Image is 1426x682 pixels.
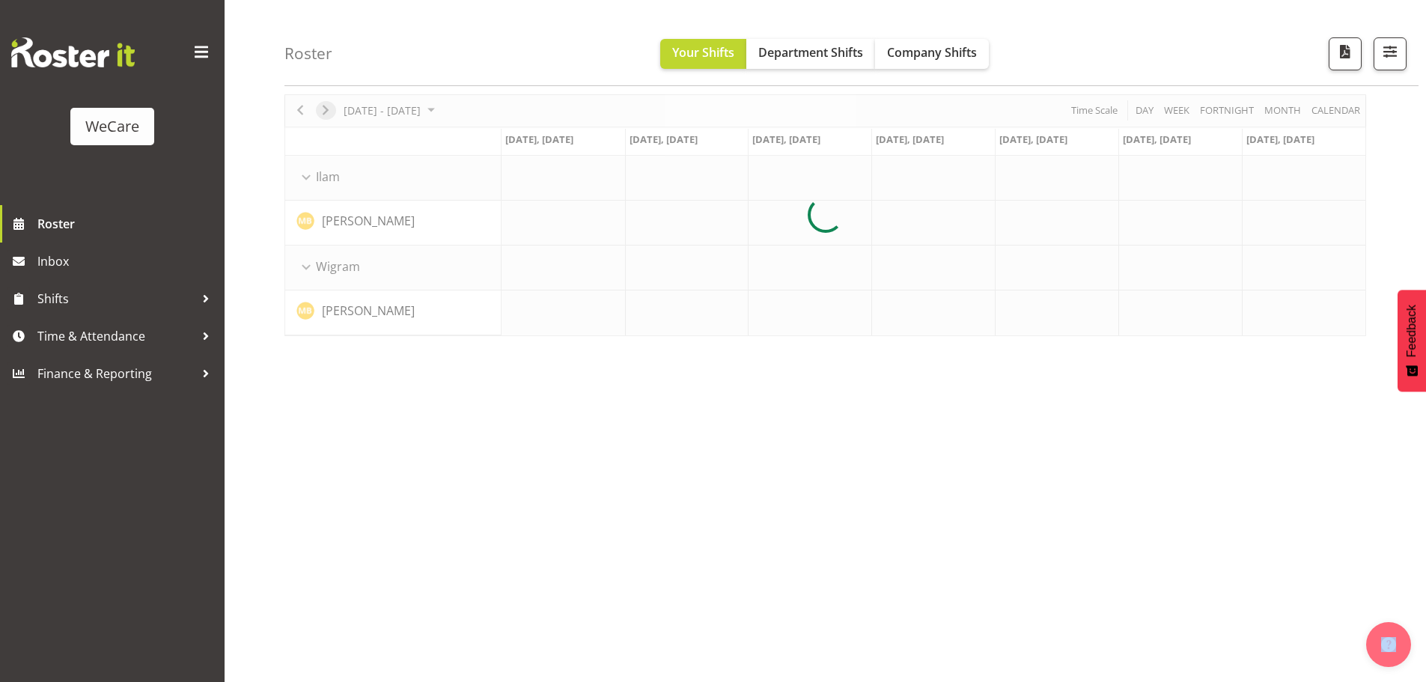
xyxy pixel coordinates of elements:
[746,39,875,69] button: Department Shifts
[672,44,734,61] span: Your Shifts
[1381,637,1396,652] img: help-xxl-2.png
[758,44,863,61] span: Department Shifts
[37,287,195,310] span: Shifts
[37,213,217,235] span: Roster
[85,115,139,138] div: WeCare
[37,325,195,347] span: Time & Attendance
[1398,290,1426,392] button: Feedback - Show survey
[284,45,332,62] h4: Roster
[1374,37,1407,70] button: Filter Shifts
[660,39,746,69] button: Your Shifts
[37,250,217,273] span: Inbox
[37,362,195,385] span: Finance & Reporting
[875,39,989,69] button: Company Shifts
[1329,37,1362,70] button: Download a PDF of the roster according to the set date range.
[887,44,977,61] span: Company Shifts
[1405,305,1419,357] span: Feedback
[11,37,135,67] img: Rosterit website logo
